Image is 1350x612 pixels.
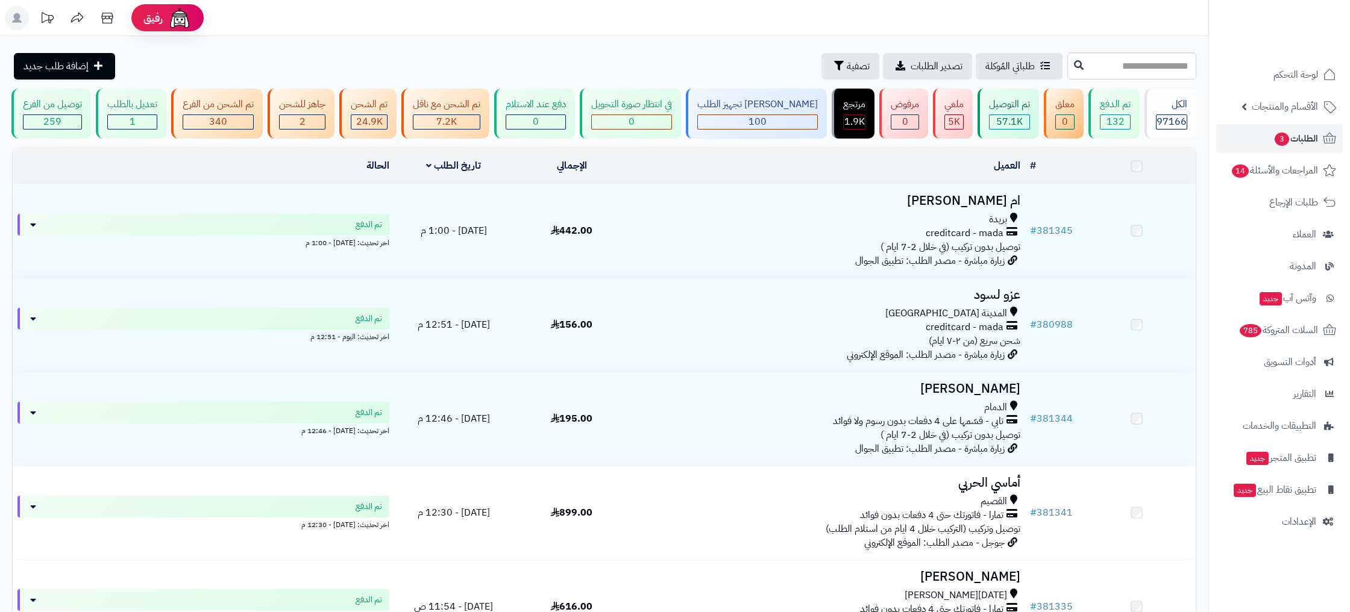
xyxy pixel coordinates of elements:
[1216,316,1343,345] a: السلات المتروكة785
[551,411,592,426] span: 195.00
[1157,114,1187,129] span: 97166
[1293,386,1316,402] span: التقارير
[32,6,62,33] a: تحديثات المنصة
[985,59,1035,73] span: طلباتي المُوكلة
[1234,484,1256,497] span: جديد
[948,114,960,129] span: 5K
[881,240,1020,254] span: توصيل بدون تركيب (في خلال 2-7 ايام )
[683,89,829,139] a: [PERSON_NAME] تجهيز الطلب 100
[1216,220,1343,249] a: العملاء
[891,115,918,129] div: 0
[24,59,89,73] span: إضافة طلب جديد
[591,98,672,111] div: في انتظار صورة التحويل
[847,59,870,73] span: تصفية
[492,89,577,139] a: دفع عند الاستلام 0
[1216,443,1343,472] a: تطبيق المتجرجديد
[551,505,592,520] span: 899.00
[1216,156,1343,185] a: المراجعات والأسئلة14
[143,11,163,25] span: رفيق
[1216,348,1343,376] a: أدوات التسويق
[1030,317,1073,332] a: #380988
[418,411,490,426] span: [DATE] - 12:46 م
[976,53,1063,80] a: طلباتي المُوكلة
[1252,98,1318,115] span: الأقسام والمنتجات
[279,98,325,111] div: جاهز للشحن
[1273,66,1318,83] span: لوحة التحكم
[413,115,480,129] div: 7222
[1231,162,1318,179] span: المراجعات والأسئلة
[902,114,908,129] span: 0
[1030,317,1037,332] span: #
[931,89,975,139] a: ملغي 5K
[1290,258,1316,275] span: المدونة
[945,115,963,129] div: 5007
[108,115,157,129] div: 1
[1030,505,1073,520] a: #381341
[1268,32,1339,57] img: logo-2.png
[636,382,1020,396] h3: [PERSON_NAME]
[436,114,457,129] span: 7.2K
[168,6,192,30] img: ai-face.png
[885,307,1007,320] span: المدينة [GEOGRAPHIC_DATA]
[506,98,566,111] div: دفع عند الاستلام
[418,505,490,520] span: [DATE] - 12:30 م
[1232,481,1316,498] span: تطبيق نقاط البيع
[877,89,931,139] a: مرفوض 0
[1243,417,1316,434] span: التطبيقات والخدمات
[1055,98,1075,111] div: معلق
[821,53,879,80] button: تصفية
[17,517,389,530] div: اخر تحديث: [DATE] - 12:30 م
[829,89,877,139] a: مرتجع 1.9K
[280,115,325,129] div: 2
[577,89,683,139] a: في انتظار صورة التحويل 0
[698,115,817,129] div: 100
[891,98,919,111] div: مرفوض
[24,115,81,129] div: 259
[418,317,490,332] span: [DATE] - 12:51 م
[1240,324,1261,337] span: 785
[989,98,1030,111] div: تم التوصيل
[911,59,962,73] span: تصدير الطلبات
[93,89,169,139] a: تعديل بالطلب 1
[994,158,1020,173] a: العميل
[636,570,1020,584] h3: [PERSON_NAME]
[826,522,1020,536] span: توصيل وتركيب (التركيب خلال 4 ايام من استلام الطلب)
[1273,130,1318,147] span: الطلبات
[1030,411,1037,426] span: #
[366,158,389,173] a: الحالة
[14,53,115,80] a: إضافة طلب جديد
[996,114,1023,129] span: 57.1K
[855,254,1005,268] span: زيارة مباشرة - مصدر الطلب: تطبيق الجوال
[1232,164,1249,178] span: 14
[209,114,227,129] span: 340
[984,401,1007,414] span: الدمام
[17,423,389,436] div: اخر تحديث: [DATE] - 12:46 م
[847,348,1005,362] span: زيارة مباشرة - مصدر الطلب: الموقع الإلكتروني
[506,115,565,129] div: 0
[1239,322,1318,339] span: السلات المتروكة
[1282,513,1316,530] span: الإعدادات
[107,98,157,111] div: تعديل بالطلب
[1030,223,1073,238] a: #381345
[356,313,382,325] span: تم الدفع
[929,334,1020,348] span: شحن سريع (من ٢-٧ ايام)
[1142,89,1199,139] a: الكل97166
[860,508,1003,522] span: تمارا - فاتورتك حتى 4 دفعات بدون فوائد
[1041,89,1086,139] a: معلق 0
[1216,411,1343,440] a: التطبيقات والخدمات
[169,89,265,139] a: تم الشحن من الفرع 340
[300,114,306,129] span: 2
[9,89,93,139] a: توصيل من الفرع 259
[351,115,387,129] div: 24944
[1030,158,1036,173] a: #
[989,213,1007,226] span: بريدة
[183,98,254,111] div: تم الشحن من الفرع
[1100,115,1130,129] div: 132
[557,158,587,173] a: الإجمالي
[592,115,671,129] div: 0
[629,114,635,129] span: 0
[265,89,337,139] a: جاهز للشحن 2
[1258,290,1316,307] span: وآتس آب
[990,115,1029,129] div: 57135
[130,114,136,129] span: 1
